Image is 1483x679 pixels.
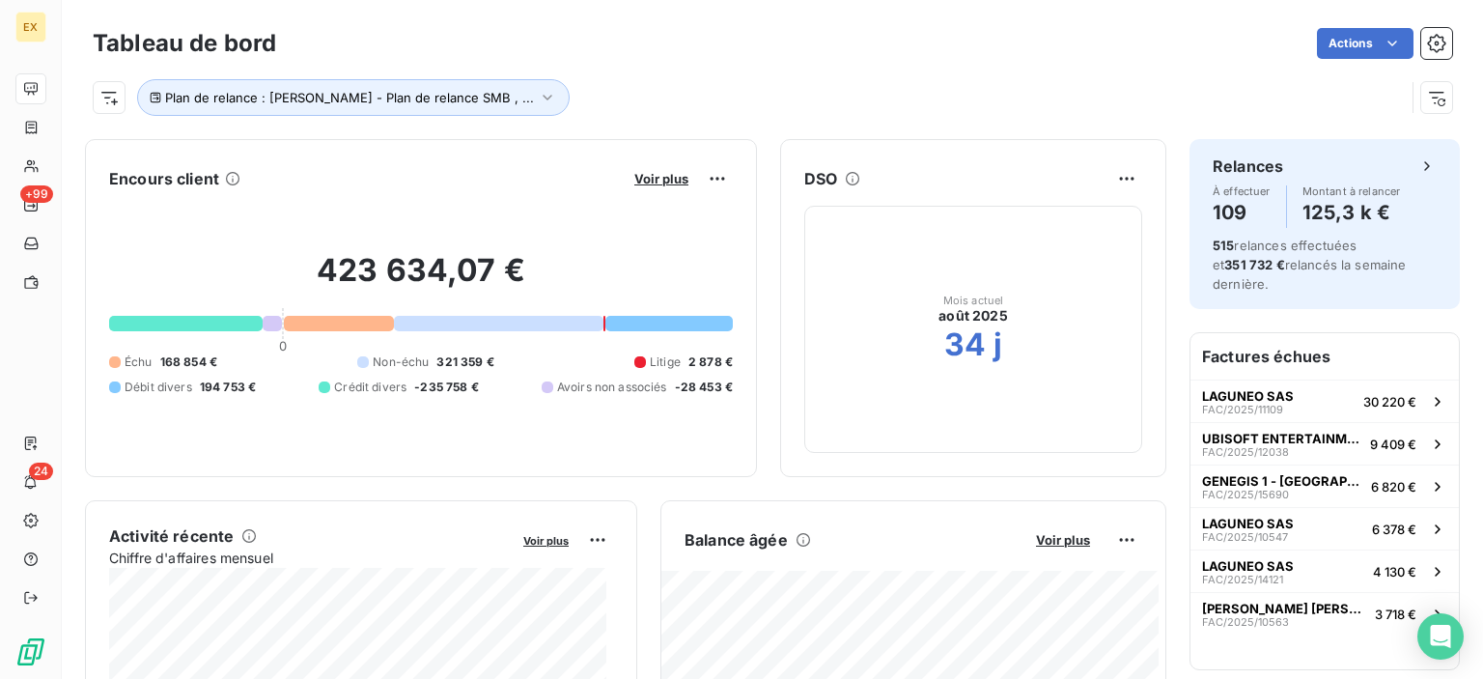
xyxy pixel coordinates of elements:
span: 9 409 € [1370,437,1416,452]
span: Chiffre d'affaires mensuel [109,548,510,568]
span: Échu [125,354,153,371]
h3: Tableau de bord [93,26,276,61]
span: 6 378 € [1372,522,1416,537]
h4: 125,3 k € [1302,197,1401,228]
button: LAGUNEO SASFAC/2025/1110930 220 € [1190,380,1459,422]
span: FAC/2025/10563 [1202,616,1289,628]
span: FAC/2025/15690 [1202,489,1289,500]
span: 4 130 € [1373,564,1416,580]
span: 515 [1213,238,1234,253]
span: 2 878 € [688,354,733,371]
h4: 109 [1213,197,1271,228]
span: Avoirs non associés [557,379,667,396]
h6: Activité récente [109,524,234,548]
span: Non-échu [373,354,429,371]
span: Litige [650,354,681,371]
span: 321 359 € [436,354,493,371]
button: GENEGIS 1 - [GEOGRAPHIC_DATA] LA DEFENSE CedexFAC/2025/156906 820 € [1190,465,1459,507]
span: 6 820 € [1371,479,1416,495]
button: UBISOFT ENTERTAINMENTFAC/2025/120389 409 € [1190,422,1459,465]
button: LAGUNEO SASFAC/2025/141214 130 € [1190,550,1459,592]
span: FAC/2025/12038 [1202,446,1289,458]
h6: Factures échues [1190,333,1459,380]
div: Open Intercom Messenger [1417,613,1464,660]
span: -235 758 € [414,379,479,396]
h6: Relances [1213,155,1283,178]
button: Voir plus [1030,531,1096,549]
span: LAGUNEO SAS [1202,388,1294,404]
span: Voir plus [523,534,569,548]
span: août 2025 [938,306,1007,325]
span: [PERSON_NAME] [PERSON_NAME] LASALLE SERVICES [1202,601,1367,616]
span: LAGUNEO SAS [1202,558,1294,574]
span: 351 732 € [1224,257,1284,272]
span: 3 718 € [1375,607,1416,622]
span: -28 453 € [675,379,733,396]
button: Voir plus [629,170,694,187]
span: LAGUNEO SAS [1202,516,1294,531]
button: [PERSON_NAME] [PERSON_NAME] LASALLE SERVICESFAC/2025/105633 718 € [1190,592,1459,635]
span: FAC/2025/11109 [1202,404,1283,415]
h2: j [993,325,1002,364]
span: 30 220 € [1363,394,1416,410]
span: 0 [279,338,287,354]
button: Plan de relance : [PERSON_NAME] - Plan de relance SMB , ... [137,79,570,116]
h6: Encours client [109,167,219,190]
span: Voir plus [1036,532,1090,548]
span: FAC/2025/10547 [1202,531,1288,543]
span: Plan de relance : [PERSON_NAME] - Plan de relance SMB , ... [165,90,534,105]
span: Mois actuel [943,295,1004,306]
h6: DSO [804,167,837,190]
a: +99 [15,189,45,220]
button: Voir plus [518,531,574,549]
h6: Balance âgée [685,528,788,552]
span: Montant à relancer [1302,185,1401,197]
div: EX [15,12,46,42]
h2: 34 [944,325,986,364]
span: FAC/2025/14121 [1202,574,1283,585]
span: À effectuer [1213,185,1271,197]
span: 24 [29,463,53,480]
h2: 423 634,07 € [109,251,733,309]
span: GENEGIS 1 - [GEOGRAPHIC_DATA] LA DEFENSE Cedex [1202,473,1363,489]
button: LAGUNEO SASFAC/2025/105476 378 € [1190,507,1459,550]
span: UBISOFT ENTERTAINMENT [1202,431,1362,446]
span: Voir plus [634,171,688,186]
span: Crédit divers [334,379,406,396]
span: Débit divers [125,379,192,396]
span: +99 [20,185,53,203]
span: relances effectuées et relancés la semaine dernière. [1213,238,1407,292]
button: Actions [1317,28,1413,59]
span: 168 854 € [160,354,217,371]
span: 194 753 € [200,379,256,396]
img: Logo LeanPay [15,637,46,667]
